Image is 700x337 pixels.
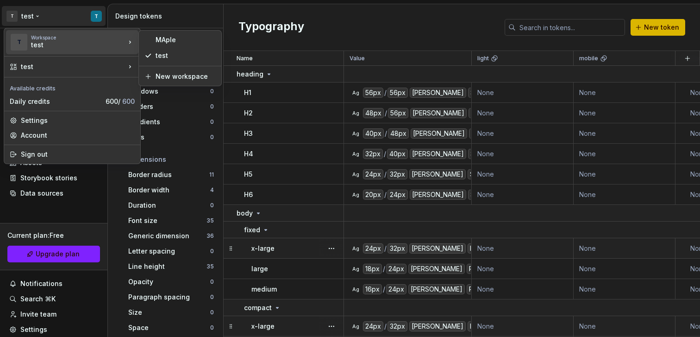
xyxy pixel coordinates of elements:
div: test [31,40,110,50]
div: Sign out [21,150,135,159]
div: T [11,34,27,51]
span: 600 [122,97,135,105]
div: Settings [21,116,135,125]
div: test [156,51,216,60]
div: MAple [156,35,216,45]
div: Daily credits [10,97,102,106]
div: Available credits [6,79,138,94]
div: test [21,62,125,71]
div: Workspace [31,35,125,40]
span: 600 / [106,97,135,105]
div: Account [21,131,135,140]
div: New workspace [156,72,216,81]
